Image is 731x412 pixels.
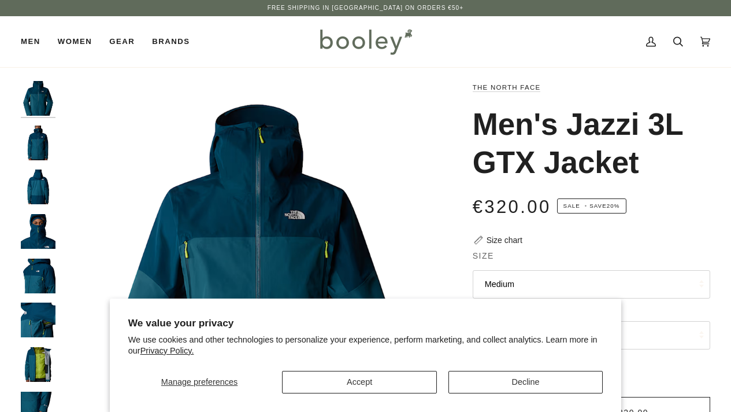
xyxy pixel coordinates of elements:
span: 20% [607,203,620,209]
div: Size chart [487,234,522,247]
img: The North Face Men's Jazzi 3L GTX Jacket Midnight Petrol / Mallard Blue - Booley Galway [21,214,55,249]
em: • [582,203,590,209]
a: Men [21,16,49,67]
span: Men [21,36,40,47]
span: €320.00 [473,197,551,217]
p: We use cookies and other technologies to personalize your experience, perform marketing, and coll... [128,334,603,356]
span: Manage preferences [161,377,238,387]
button: Medium [473,270,710,299]
span: Women [58,36,92,47]
span: Size [473,250,494,262]
a: Gear [101,16,143,67]
img: The North Face Men's Jazzi 3L GTX Jacket Midnight Petrol / Mallard Blue - Booley Galway [21,81,55,116]
h2: We value your privacy [128,317,603,329]
a: Privacy Policy. [140,346,194,355]
span: Save [557,198,626,214]
button: Manage preferences [128,371,271,393]
a: Brands [143,16,198,67]
a: The North Face [473,84,541,91]
img: The North Face Men's Jazzi 3L GTX Jacket Midnight Petrol / Mallard Blue - Booley Galway [21,259,55,293]
img: Booley [315,25,416,58]
p: Free Shipping in [GEOGRAPHIC_DATA] on Orders €50+ [268,3,463,13]
button: Accept [282,371,436,393]
a: Women [49,16,101,67]
span: Sale [563,203,580,209]
span: Gear [109,36,135,47]
button: Decline [448,371,603,393]
img: The North Face Men's Jazzi 3L GTX Jacket Midnight Petrol / Mallard Blue - Booley Galway [21,303,55,337]
img: The North Face Men's Jazzi 3L GTX Jacket Midnight Petrol / Mallard Blue - Booley Galway [21,347,55,382]
span: Brands [152,36,190,47]
img: The North Face Men's Jazzi 3L GTX Jacket Midnight Petrol / Mallard Blue - Booley Galway [21,170,55,204]
h1: Men's Jazzi 3L GTX Jacket [473,105,702,182]
img: The North Face Men's Jazzi 3L GTX Jacket Midnight Petrol / Mallard Blue - Booley Galway [21,126,55,160]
